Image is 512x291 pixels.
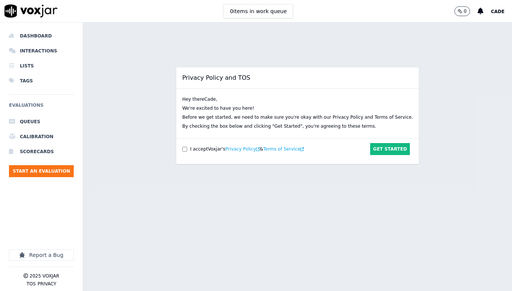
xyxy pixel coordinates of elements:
button: Cade [491,7,512,16]
button: Get Started [370,143,410,155]
button: 0 [454,6,478,16]
h6: Evaluations [9,101,74,114]
a: Interactions [9,43,74,58]
button: Start an Evaluation [9,165,74,177]
p: Hey there Cade , [182,95,217,104]
a: Calibration [9,129,74,144]
p: 0 [464,8,467,14]
button: Privacy [37,281,56,287]
p: We're excited to have you here! [182,104,254,113]
a: Tags [9,73,74,88]
button: Report a Bug [9,249,74,261]
button: 0 [454,6,470,16]
span: Cade [491,9,505,14]
a: Queues [9,114,74,129]
button: Privacy Policy [225,146,260,152]
p: By checking the box below and clicking "Get Started", you're agreeing to these terms. [182,122,376,131]
a: Scorecards [9,144,74,159]
button: TOS [27,281,36,287]
button: Terms of Service [263,146,304,152]
p: 2025 Voxjar [30,273,59,279]
a: Dashboard [9,28,74,43]
button: 0items in work queue [223,4,293,18]
a: Lists [9,58,74,73]
p: Before we get started, we need to make sure you're okay with our Privacy Policy and Terms of Serv... [182,113,413,122]
h2: Privacy Policy and TOS [176,67,419,89]
div: I accept Voxjar 's & [190,146,304,152]
img: voxjar logo [4,4,58,18]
